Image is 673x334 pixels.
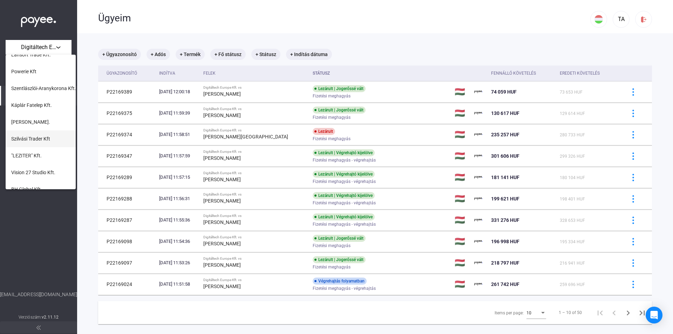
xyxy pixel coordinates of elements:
[11,168,55,177] span: Vision 27 Studio Kft.
[11,135,50,143] span: Szilvási Trader Kft
[11,151,42,160] span: "LEZITER" Kft.
[11,118,50,126] span: [PERSON_NAME].
[11,84,76,93] span: Szentlászlói-Aranykorona Kft.
[11,67,36,76] span: Powerie Kft
[11,101,52,109] span: Káplár Fatelep Kft.
[11,50,51,59] span: Lansoft Trade Kft.
[11,185,42,193] span: BH Global Kft.
[646,307,662,323] div: Open Intercom Messenger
